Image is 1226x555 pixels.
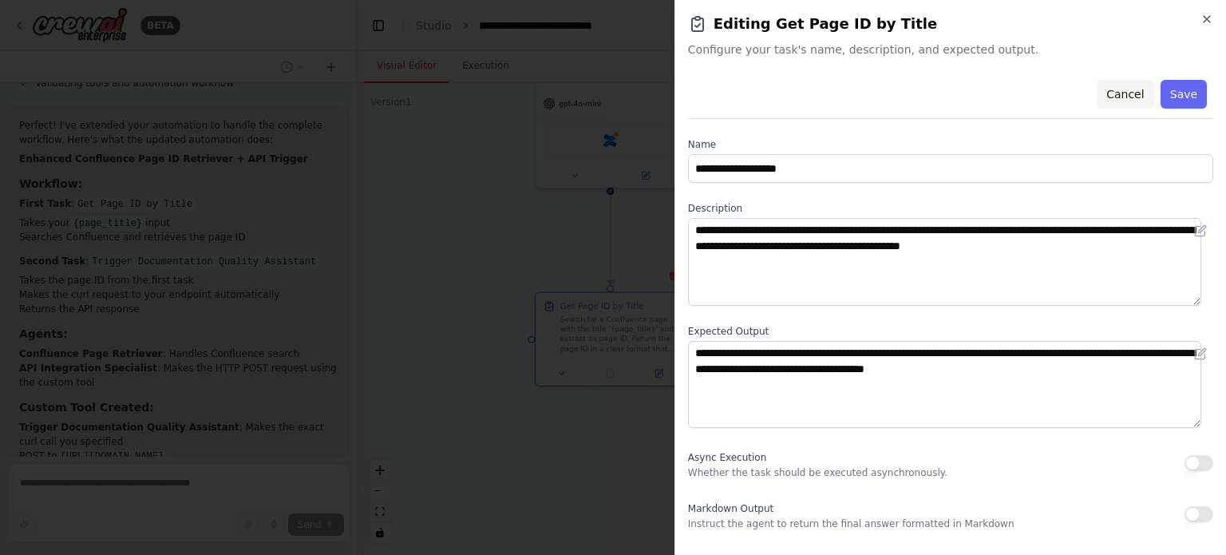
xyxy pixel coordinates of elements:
[688,42,1213,57] span: Configure your task's name, description, and expected output.
[688,325,1213,338] label: Expected Output
[688,202,1213,215] label: Description
[688,138,1213,151] label: Name
[1191,221,1210,240] button: Open in editor
[688,452,766,463] span: Async Execution
[688,517,1014,530] p: Instruct the agent to return the final answer formatted in Markdown
[688,503,773,514] span: Markdown Output
[688,466,947,479] p: Whether the task should be executed asynchronously.
[1097,80,1153,109] button: Cancel
[1191,344,1210,363] button: Open in editor
[1161,80,1207,109] button: Save
[688,13,1213,35] h2: Editing Get Page ID by Title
